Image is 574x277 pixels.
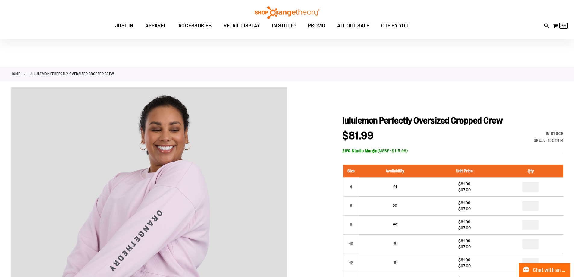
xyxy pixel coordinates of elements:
[534,131,564,137] div: In stock
[434,219,495,225] div: $81.99
[359,165,431,178] th: Availability
[393,203,397,208] span: 20
[533,267,567,273] span: Chat with an Expert
[394,260,396,265] span: 6
[434,263,495,269] div: $97.00
[347,201,356,210] div: 6
[394,241,396,246] span: 8
[30,71,114,77] strong: lululemon Perfectly Oversized Cropped Crew
[534,138,545,143] strong: SKU
[560,23,566,29] span: 35
[308,19,325,33] span: PROMO
[434,225,495,231] div: $97.00
[254,6,320,19] img: Shop Orangetheory
[434,187,495,193] div: $97.00
[498,165,563,178] th: Qty
[381,19,409,33] span: OTF BY YOU
[434,181,495,187] div: $81.99
[519,263,571,277] button: Chat with an Expert
[431,165,498,178] th: Unit Price
[393,222,397,227] span: 22
[347,182,356,191] div: 4
[434,244,495,250] div: $97.00
[342,115,503,126] span: lululemon Perfectly Oversized Cropped Crew
[343,165,359,178] th: Size
[534,131,564,137] div: Availability
[337,19,369,33] span: ALL OUT SALE
[347,258,356,267] div: 12
[347,220,356,229] div: 8
[11,71,20,77] a: Home
[434,257,495,263] div: $81.99
[342,148,563,154] div: (MSRP: $115.99)
[393,184,397,189] span: 21
[224,19,260,33] span: RETAIL DISPLAY
[342,130,373,142] span: $81.99
[145,19,166,33] span: APPAREL
[434,206,495,212] div: $97.00
[115,19,133,33] span: JUST IN
[342,148,378,153] b: 29% Studio Margin
[548,137,564,143] div: 1552414
[178,19,212,33] span: ACCESSORIES
[272,19,296,33] span: IN STUDIO
[434,200,495,206] div: $81.99
[347,239,356,248] div: 10
[434,238,495,244] div: $81.99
